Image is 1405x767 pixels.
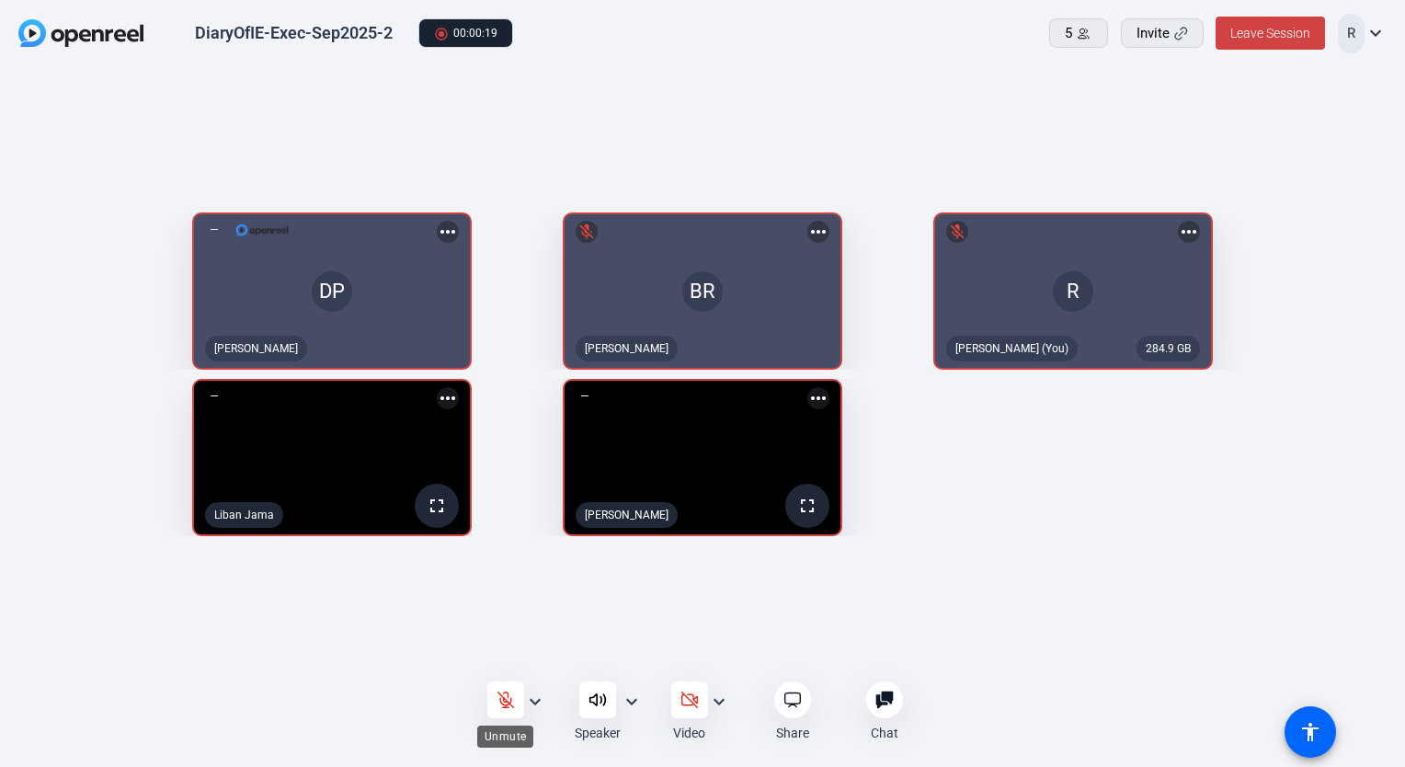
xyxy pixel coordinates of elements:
[1299,721,1321,743] mat-icon: accessibility
[776,724,809,742] div: Share
[1338,14,1365,53] div: R
[1365,22,1387,44] mat-icon: expand_more
[437,221,459,243] mat-icon: more_horiz
[807,387,829,409] mat-icon: more_horiz
[205,502,283,528] div: Liban Jama
[575,724,621,742] div: Speaker
[1121,18,1204,48] button: Invite
[1053,271,1093,312] div: R
[576,221,598,243] mat-icon: mic_off
[1049,18,1108,48] button: 5
[1178,221,1200,243] mat-icon: more_horiz
[871,724,898,742] div: Chat
[576,502,678,528] div: [PERSON_NAME]
[807,221,829,243] mat-icon: more_horiz
[1230,26,1310,40] span: Leave Session
[1216,17,1325,50] button: Leave Session
[234,221,291,239] img: logo
[437,387,459,409] mat-icon: more_horiz
[195,22,393,44] div: DiaryOfIE-Exec-Sep2025-2
[1065,23,1072,44] span: 5
[18,19,143,47] img: OpenReel logo
[682,271,723,312] div: BR
[576,336,678,361] div: [PERSON_NAME]
[673,724,705,742] div: Video
[796,495,818,517] mat-icon: fullscreen
[477,726,533,748] div: Unmute
[621,691,643,713] mat-icon: expand_more
[312,271,352,312] div: DP
[426,495,448,517] mat-icon: fullscreen
[946,336,1078,361] div: [PERSON_NAME] (You)
[1137,23,1170,44] span: Invite
[708,691,730,713] mat-icon: expand_more
[524,691,546,713] mat-icon: expand_more
[946,221,968,243] mat-icon: mic_off
[205,336,307,361] div: [PERSON_NAME]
